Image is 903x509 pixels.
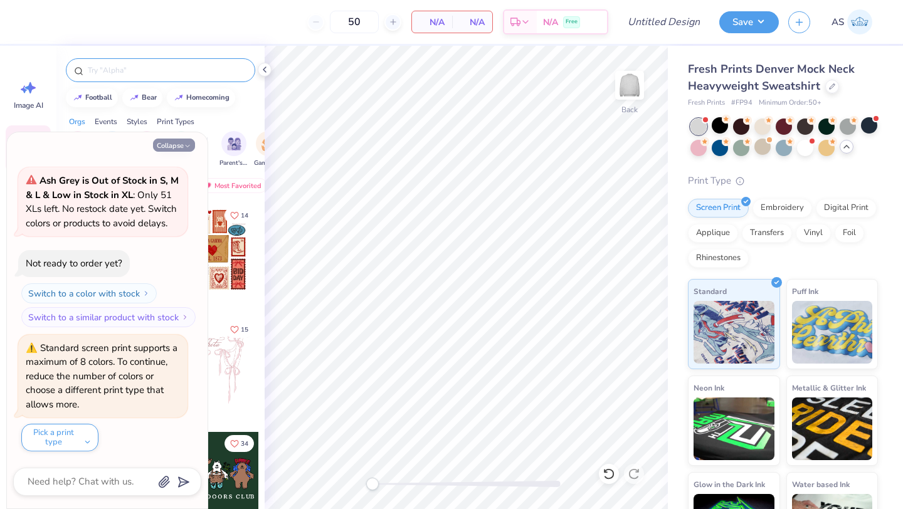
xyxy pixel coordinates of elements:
img: Neon Ink [694,397,774,460]
span: Game Day [254,159,283,168]
span: Glow in the Dark Ink [694,478,765,491]
span: Water based Ink [792,478,850,491]
div: filter for Sports [169,131,194,168]
div: Vinyl [796,224,831,243]
div: Transfers [742,224,792,243]
span: Image AI [14,100,43,110]
div: Print Type [688,174,878,188]
div: Orgs [69,116,85,127]
button: Switch to a color with stock [21,283,157,303]
div: Most Favorited [196,178,267,193]
button: bear [122,88,162,107]
div: Embroidery [752,199,812,218]
img: trend_line.gif [73,94,83,102]
div: Standard screen print supports a maximum of 8 colors. To continue, reduce the number of colors or... [26,342,177,411]
input: – – [330,11,379,33]
span: Minimum Order: 50 + [759,98,821,108]
button: filter button [98,131,127,168]
span: 15 [241,327,248,333]
button: Save [719,11,779,33]
button: Like [224,435,254,452]
span: 14 [241,213,248,219]
span: Standard [694,285,727,298]
span: Fresh Prints [688,98,725,108]
button: filter button [169,131,194,168]
input: Try "Alpha" [87,64,247,76]
strong: Ash Grey is Out of Stock in S, M & L & Low in Stock in XL [26,174,179,201]
div: Print Types [157,116,194,127]
button: football [66,88,118,107]
button: Like [224,321,254,338]
span: # FP94 [731,98,752,108]
img: Back [617,73,642,98]
div: bear [142,94,157,101]
div: filter for Game Day [254,131,283,168]
img: Switch to a color with stock [142,290,150,297]
span: Neon Ink [694,381,724,394]
div: Rhinestones [688,249,749,268]
span: 34 [241,441,248,447]
img: Switch to a similar product with stock [181,313,189,321]
div: Events [95,116,117,127]
div: filter for Sorority [65,131,90,168]
img: Aniya Sparrow [847,9,872,34]
div: Accessibility label [366,478,379,490]
button: Collapse [153,139,195,152]
span: Metallic & Glitter Ink [792,381,866,394]
button: Pick a print type [21,424,98,451]
span: Fresh Prints Denver Mock Neck Heavyweight Sweatshirt [688,61,855,93]
button: filter button [219,131,248,168]
button: filter button [65,131,90,168]
img: trend_line.gif [174,94,184,102]
input: Untitled Design [618,9,710,34]
div: homecoming [186,94,230,101]
span: Parent's Weekend [219,159,248,168]
div: filter for Club [134,131,159,168]
img: Standard [694,301,774,364]
span: Puff Ink [792,285,818,298]
div: Styles [127,116,147,127]
span: N/A [543,16,558,29]
button: filter button [254,131,283,168]
div: filter for Parent's Weekend [219,131,248,168]
div: Foil [835,224,864,243]
img: Game Day Image [261,137,276,151]
span: N/A [420,16,445,29]
div: Applique [688,224,738,243]
img: Puff Ink [792,301,873,364]
img: Metallic & Glitter Ink [792,397,873,460]
div: Digital Print [816,199,877,218]
div: Back [621,104,638,115]
div: Screen Print [688,199,749,218]
img: Parent's Weekend Image [227,137,241,151]
button: filter button [134,131,159,168]
a: AS [826,9,878,34]
button: Switch to a similar product with stock [21,307,196,327]
div: Not ready to order yet? [26,257,122,270]
span: : Only 51 XLs left. No restock date yet. Switch colors or products to avoid delays. [26,174,179,229]
span: Free [566,18,578,26]
div: football [85,94,112,101]
button: Like [224,207,254,224]
button: homecoming [167,88,235,107]
span: AS [832,15,844,29]
div: filter for Fraternity [98,131,127,168]
span: N/A [460,16,485,29]
img: trend_line.gif [129,94,139,102]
